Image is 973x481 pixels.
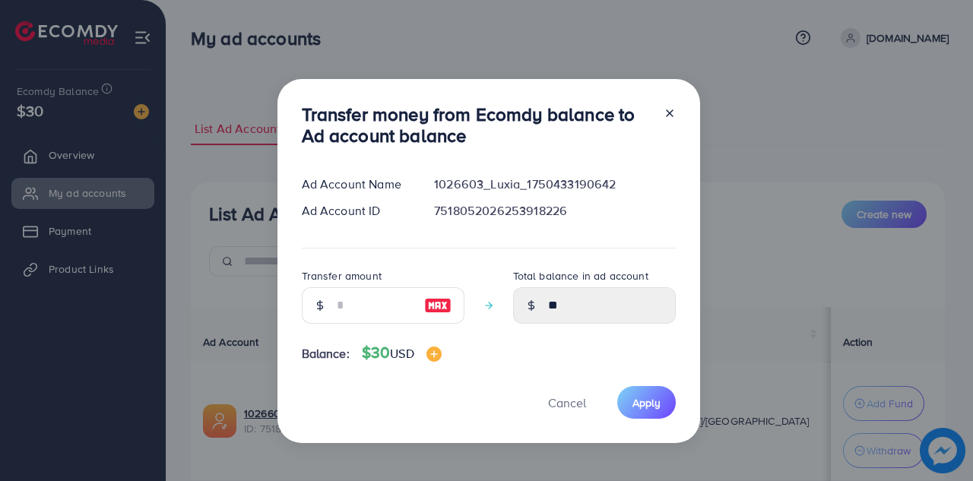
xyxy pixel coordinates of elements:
div: Ad Account ID [290,202,423,220]
span: Balance: [302,345,350,362]
label: Total balance in ad account [513,268,648,283]
img: image [426,347,442,362]
span: Cancel [548,394,586,411]
h4: $30 [362,343,442,362]
div: 1026603_Luxia_1750433190642 [422,176,687,193]
button: Apply [617,386,676,419]
div: Ad Account Name [290,176,423,193]
img: image [424,296,452,315]
div: 7518052026253918226 [422,202,687,220]
h3: Transfer money from Ecomdy balance to Ad account balance [302,103,651,147]
span: USD [390,345,414,362]
span: Apply [632,395,661,410]
button: Cancel [529,386,605,419]
label: Transfer amount [302,268,382,283]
